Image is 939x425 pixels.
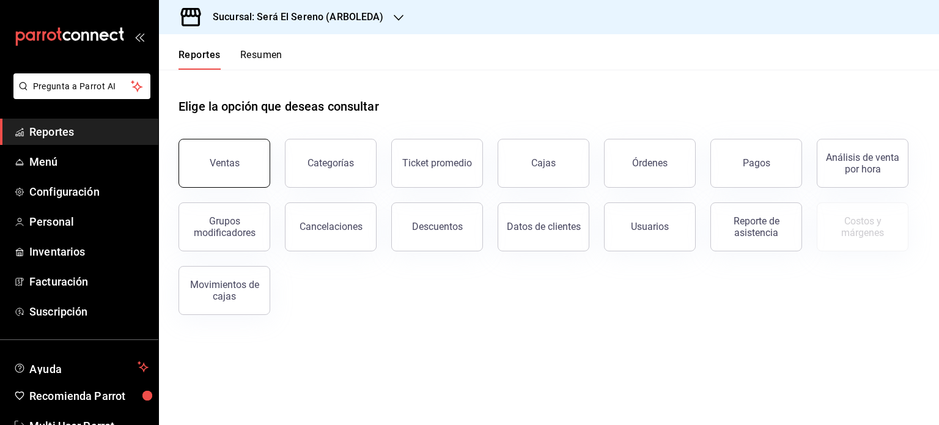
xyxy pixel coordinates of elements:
[203,10,384,24] h3: Sucursal: Será El Sereno (ARBOLEDA)
[29,183,149,200] span: Configuración
[179,49,221,70] button: Reportes
[186,279,262,302] div: Movimientos de cajas
[498,202,589,251] button: Datos de clientes
[186,215,262,238] div: Grupos modificadores
[718,215,794,238] div: Reporte de asistencia
[29,153,149,170] span: Menú
[179,266,270,315] button: Movimientos de cajas
[29,388,149,404] span: Recomienda Parrot
[825,215,900,238] div: Costos y márgenes
[285,139,377,188] button: Categorías
[29,303,149,320] span: Suscripción
[507,221,581,232] div: Datos de clientes
[531,156,556,171] div: Cajas
[632,157,668,169] div: Órdenes
[391,202,483,251] button: Descuentos
[604,139,696,188] button: Órdenes
[817,139,908,188] button: Análisis de venta por hora
[179,97,379,116] h1: Elige la opción que deseas consultar
[179,139,270,188] button: Ventas
[33,80,131,93] span: Pregunta a Parrot AI
[817,202,908,251] button: Contrata inventarios para ver este reporte
[743,157,770,169] div: Pagos
[240,49,282,70] button: Resumen
[604,202,696,251] button: Usuarios
[9,89,150,102] a: Pregunta a Parrot AI
[498,139,589,188] a: Cajas
[29,213,149,230] span: Personal
[29,273,149,290] span: Facturación
[402,157,472,169] div: Ticket promedio
[29,243,149,260] span: Inventarios
[29,360,133,374] span: Ayuda
[307,157,354,169] div: Categorías
[710,202,802,251] button: Reporte de asistencia
[825,152,900,175] div: Análisis de venta por hora
[631,221,669,232] div: Usuarios
[710,139,802,188] button: Pagos
[179,202,270,251] button: Grupos modificadores
[134,32,144,42] button: open_drawer_menu
[412,221,463,232] div: Descuentos
[210,157,240,169] div: Ventas
[29,124,149,140] span: Reportes
[300,221,363,232] div: Cancelaciones
[13,73,150,99] button: Pregunta a Parrot AI
[179,49,282,70] div: navigation tabs
[391,139,483,188] button: Ticket promedio
[285,202,377,251] button: Cancelaciones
